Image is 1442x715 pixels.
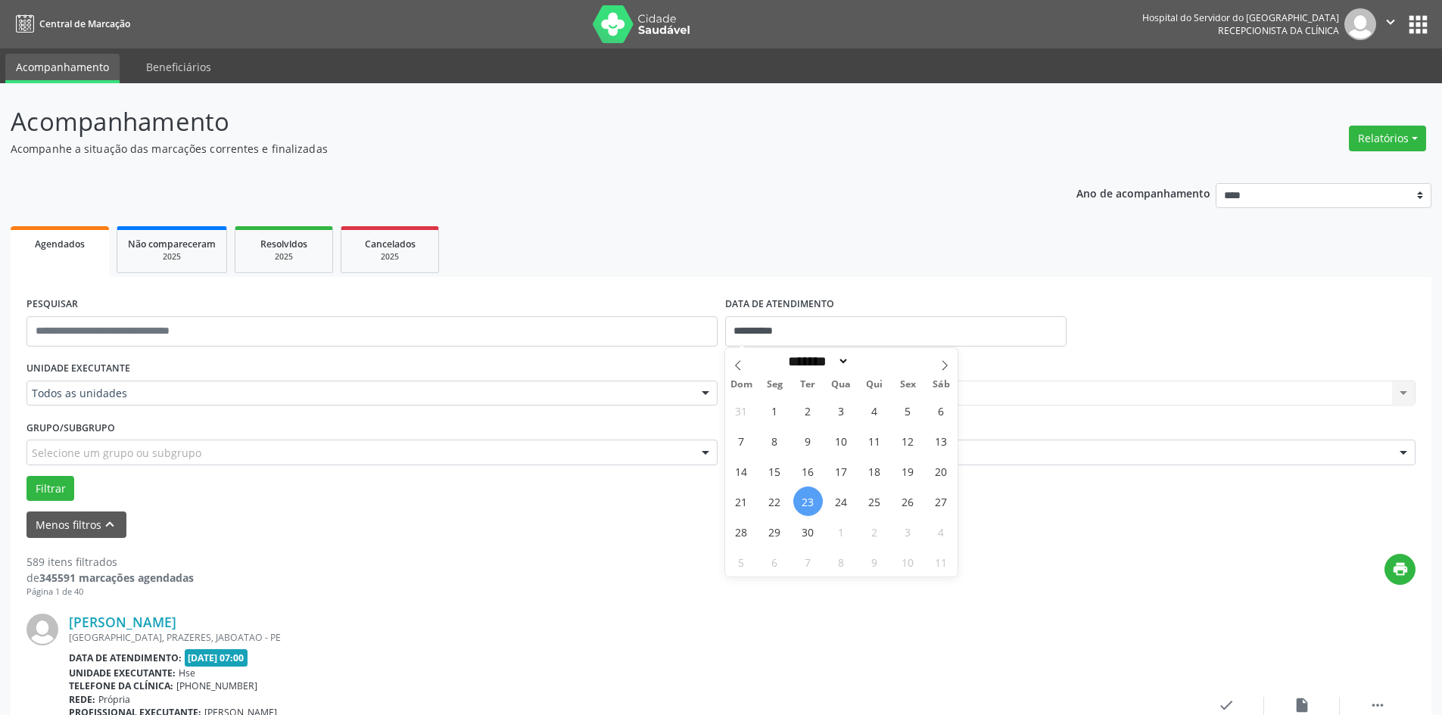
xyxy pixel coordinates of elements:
[727,517,756,546] span: Setembro 28, 2025
[1142,11,1339,24] div: Hospital do Servidor do [GEOGRAPHIC_DATA]
[1218,697,1235,713] i: check
[760,426,790,455] span: Setembro 8, 2025
[725,380,758,390] span: Dom
[128,251,216,263] div: 2025
[827,456,856,486] span: Setembro 17, 2025
[69,614,176,630] a: [PERSON_NAME]
[26,570,194,586] div: de
[827,487,856,516] span: Setembro 24, 2025
[783,353,850,369] select: Month
[1218,24,1339,37] span: Recepcionista da clínica
[26,293,78,316] label: PESQUISAR
[727,487,756,516] span: Setembro 21, 2025
[1392,561,1409,577] i: print
[1382,14,1399,30] i: 
[39,17,130,30] span: Central de Marcação
[26,357,130,381] label: UNIDADE EXECUTANTE
[891,380,924,390] span: Sex
[1384,554,1416,585] button: print
[893,547,923,577] span: Outubro 10, 2025
[179,667,195,679] span: Hse
[1294,697,1310,713] i: insert_drive_file
[793,426,823,455] span: Setembro 9, 2025
[760,456,790,486] span: Setembro 15, 2025
[352,251,428,263] div: 2025
[758,380,791,390] span: Seg
[727,396,756,425] span: Agosto 31, 2025
[727,426,756,455] span: Setembro 7, 2025
[760,396,790,425] span: Setembro 1, 2025
[1076,183,1210,202] p: Ano de acompanhamento
[893,396,923,425] span: Setembro 5, 2025
[69,667,176,679] b: Unidade executante:
[827,517,856,546] span: Outubro 1, 2025
[924,380,958,390] span: Sáb
[827,396,856,425] span: Setembro 3, 2025
[1369,697,1386,713] i: 
[893,487,923,516] span: Setembro 26, 2025
[727,456,756,486] span: Setembro 14, 2025
[69,693,95,706] b: Rede:
[35,238,85,250] span: Agendados
[927,396,956,425] span: Setembro 6, 2025
[1349,126,1426,151] button: Relatórios
[860,487,889,516] span: Setembro 25, 2025
[927,456,956,486] span: Setembro 20, 2025
[176,679,257,692] span: [PHONE_NUMBER]
[32,445,201,461] span: Selecione um grupo ou subgrupo
[26,511,126,538] button: Menos filtroskeyboard_arrow_up
[26,416,115,440] label: Grupo/Subgrupo
[69,651,182,664] b: Data de atendimento:
[98,693,130,706] span: Própria
[860,547,889,577] span: Outubro 9, 2025
[849,353,899,369] input: Year
[860,517,889,546] span: Outubro 2, 2025
[101,516,118,533] i: keyboard_arrow_up
[860,396,889,425] span: Setembro 4, 2025
[760,517,790,546] span: Setembro 29, 2025
[11,141,1005,157] p: Acompanhe a situação das marcações correntes e finalizadas
[793,517,823,546] span: Setembro 30, 2025
[760,547,790,577] span: Outubro 6, 2025
[827,547,856,577] span: Outubro 8, 2025
[26,586,194,598] div: Página 1 de 40
[39,570,194,585] strong: 345591 marcações agendadas
[135,54,222,80] a: Beneficiários
[128,238,216,250] span: Não compareceram
[1344,8,1376,40] img: img
[725,293,834,316] label: DATA DE ATENDIMENTO
[893,456,923,486] span: Setembro 19, 2025
[791,380,824,390] span: Ter
[11,11,130,36] a: Central de Marcação
[927,517,956,546] span: Outubro 4, 2025
[893,517,923,546] span: Outubro 3, 2025
[793,396,823,425] span: Setembro 2, 2025
[11,103,1005,141] p: Acompanhamento
[860,426,889,455] span: Setembro 11, 2025
[893,426,923,455] span: Setembro 12, 2025
[927,426,956,455] span: Setembro 13, 2025
[26,614,58,645] img: img
[69,679,173,692] b: Telefone da clínica:
[793,487,823,516] span: Setembro 23, 2025
[824,380,858,390] span: Qua
[927,487,956,516] span: Setembro 27, 2025
[858,380,891,390] span: Qui
[26,476,74,502] button: Filtrar
[69,631,1188,644] div: [GEOGRAPHIC_DATA], PRAZERES, JABOATAO - PE
[1405,11,1431,38] button: apps
[365,238,416,250] span: Cancelados
[1376,8,1405,40] button: 
[827,426,856,455] span: Setembro 10, 2025
[26,554,194,570] div: 589 itens filtrados
[927,547,956,577] span: Outubro 11, 2025
[246,251,322,263] div: 2025
[793,547,823,577] span: Outubro 7, 2025
[185,649,248,667] span: [DATE] 07:00
[260,238,307,250] span: Resolvidos
[32,386,687,401] span: Todos as unidades
[793,456,823,486] span: Setembro 16, 2025
[727,547,756,577] span: Outubro 5, 2025
[760,487,790,516] span: Setembro 22, 2025
[5,54,120,83] a: Acompanhamento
